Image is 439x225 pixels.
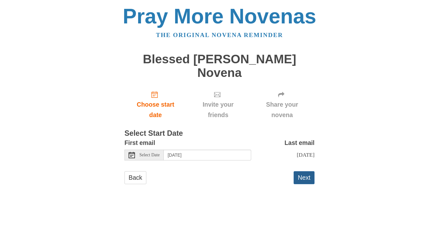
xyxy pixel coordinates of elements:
span: Invite your friends [193,99,243,120]
h1: Blessed [PERSON_NAME] Novena [124,53,315,79]
span: Select Date [139,153,160,157]
label: First email [124,138,155,148]
a: Back [124,171,146,184]
h3: Select Start Date [124,129,315,138]
div: Click "Next" to confirm your start date first. [250,86,315,123]
a: Pray More Novenas [123,4,316,28]
a: The original novena reminder [156,32,283,38]
span: Choose start date [131,99,180,120]
a: Choose start date [124,86,187,123]
span: [DATE] [297,152,315,158]
label: Last email [284,138,315,148]
div: Click "Next" to confirm your start date first. [187,86,250,123]
button: Next [294,171,315,184]
span: Share your novena [256,99,308,120]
